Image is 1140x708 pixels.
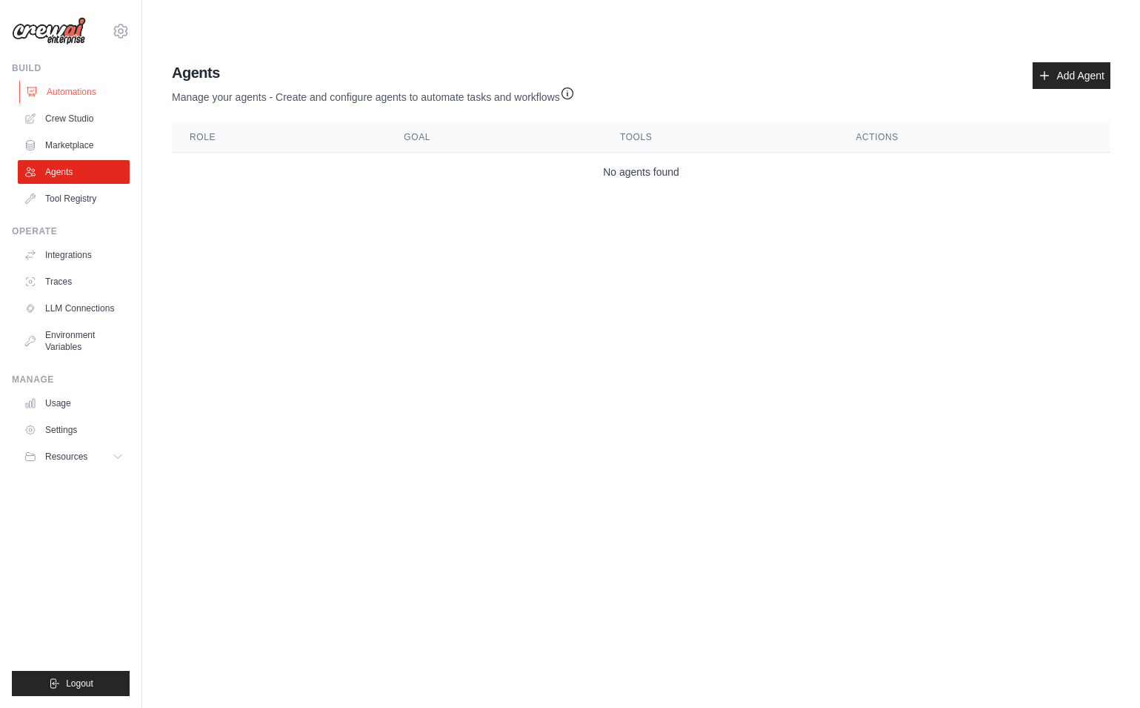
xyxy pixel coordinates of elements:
[172,153,1110,192] td: No agents found
[18,160,130,184] a: Agents
[172,62,575,83] h2: Agents
[18,133,130,157] a: Marketplace
[18,391,130,415] a: Usage
[838,122,1110,153] th: Actions
[18,445,130,469] button: Resources
[18,323,130,359] a: Environment Variables
[172,122,386,153] th: Role
[12,671,130,696] button: Logout
[12,17,86,45] img: Logo
[12,374,130,386] div: Manage
[18,187,130,211] a: Tool Registry
[602,122,839,153] th: Tools
[1033,62,1110,89] a: Add Agent
[18,297,130,320] a: LLM Connections
[12,62,130,74] div: Build
[19,80,131,104] a: Automations
[18,418,130,442] a: Settings
[45,451,87,463] span: Resources
[172,83,575,105] p: Manage your agents - Create and configure agents to automate tasks and workflows
[12,225,130,237] div: Operate
[386,122,602,153] th: Goal
[18,107,130,130] a: Crew Studio
[18,243,130,267] a: Integrations
[66,678,93,689] span: Logout
[18,270,130,294] a: Traces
